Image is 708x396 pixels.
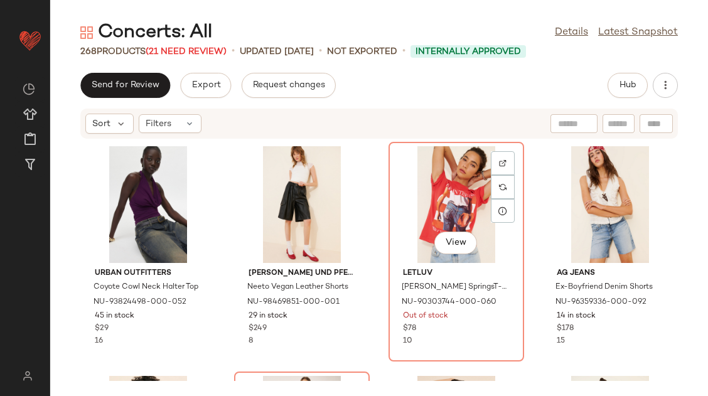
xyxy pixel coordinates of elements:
[80,26,93,39] img: svg%3e
[434,232,477,254] button: View
[95,268,201,279] span: Urban Outfitters
[249,337,253,345] span: 8
[15,371,40,381] img: svg%3e
[247,297,340,308] span: NU-98469851-000-001
[247,282,348,293] span: Neeto Vegan Leather Shorts
[180,73,231,98] button: Export
[402,44,405,59] span: •
[146,47,227,56] span: (21 Need Review)
[557,268,663,279] span: AG Jeans
[95,311,134,322] span: 45 in stock
[557,337,565,345] span: 15
[85,146,212,263] img: 93824498_052_b
[146,117,171,131] span: Filters
[327,45,397,58] p: Not Exported
[403,337,412,345] span: 10
[499,159,507,167] img: svg%3e
[80,20,212,45] div: Concerts: All
[555,25,588,40] a: Details
[18,28,43,53] img: heart_red.DM2ytmEG.svg
[403,311,448,322] span: Out of stock
[416,45,521,58] span: Internally Approved
[95,323,109,334] span: $29
[80,47,97,56] span: 268
[94,297,186,308] span: NU-93824498-000-052
[249,268,355,279] span: [PERSON_NAME] und Pferdgarten
[402,297,496,308] span: NU-90303744-000-060
[403,323,416,334] span: $78
[557,323,574,334] span: $178
[445,238,466,248] span: View
[92,117,110,131] span: Sort
[557,311,596,322] span: 14 in stock
[232,44,235,59] span: •
[555,282,653,293] span: Ex-Boyfriend Denim Shorts
[239,146,365,263] img: 98469851_001_b
[608,73,648,98] button: Hub
[393,146,520,263] img: 90303744_060_b
[319,44,322,59] span: •
[80,73,170,98] button: Send for Review
[547,146,673,263] img: 96359336_092_b
[191,80,220,90] span: Export
[252,80,325,90] span: Request changes
[94,282,198,293] span: Coyote Cowl Neck Halter Top
[249,311,287,322] span: 29 in stock
[95,337,103,345] span: 16
[403,268,510,279] span: Letluv
[555,297,646,308] span: NU-96359336-000-092
[598,25,678,40] a: Latest Snapshot
[499,183,507,191] img: svg%3e
[240,45,314,58] p: updated [DATE]
[242,73,336,98] button: Request changes
[91,80,159,90] span: Send for Review
[402,282,508,293] span: [PERSON_NAME] SpringsT-Shirtn Boyfriend T-Shirt
[23,83,35,95] img: svg%3e
[80,45,227,58] div: Products
[249,323,267,334] span: $249
[619,80,636,90] span: Hub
